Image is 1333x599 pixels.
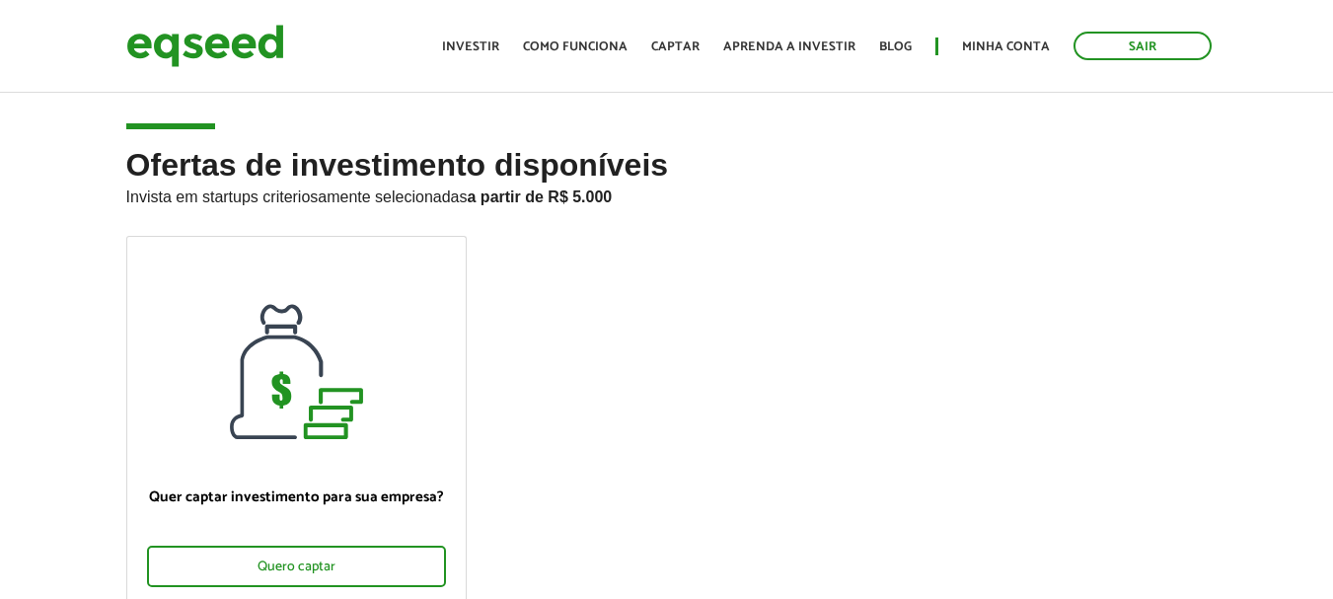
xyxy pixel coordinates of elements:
[723,40,855,53] a: Aprenda a investir
[147,546,446,587] div: Quero captar
[126,183,1208,206] p: Invista em startups criteriosamente selecionadas
[468,188,613,205] strong: a partir de R$ 5.000
[1074,32,1212,60] a: Sair
[126,20,284,72] img: EqSeed
[126,148,1208,236] h2: Ofertas de investimento disponíveis
[651,40,700,53] a: Captar
[147,488,446,506] p: Quer captar investimento para sua empresa?
[879,40,912,53] a: Blog
[962,40,1050,53] a: Minha conta
[442,40,499,53] a: Investir
[523,40,628,53] a: Como funciona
